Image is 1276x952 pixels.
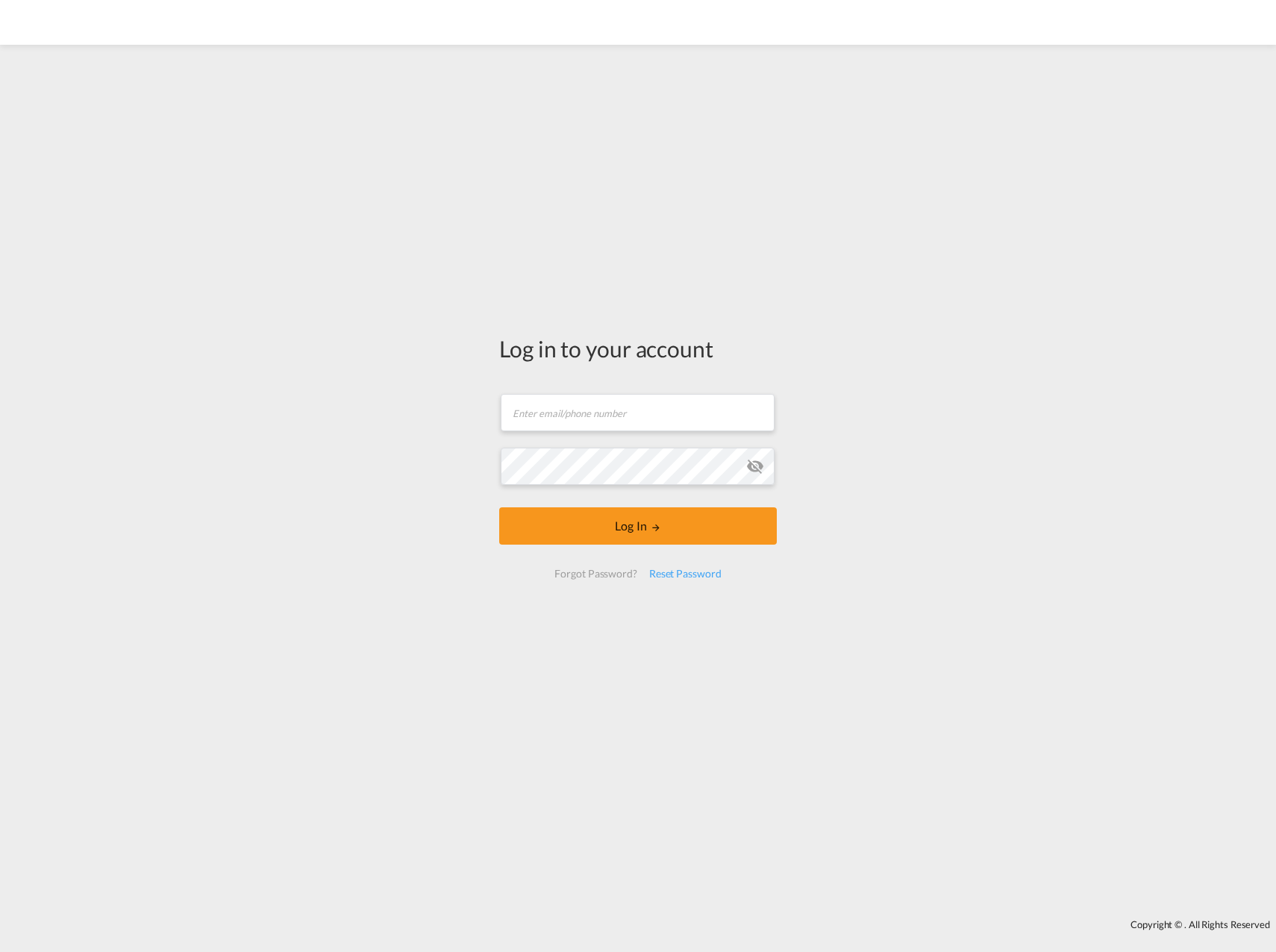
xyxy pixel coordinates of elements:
md-icon: icon-eye-off [746,457,764,475]
div: Reset Password [643,560,728,587]
div: Log in to your account [499,333,777,364]
button: LOGIN [499,507,777,545]
input: Enter email/phone number [501,394,775,431]
div: Forgot Password? [548,560,642,587]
